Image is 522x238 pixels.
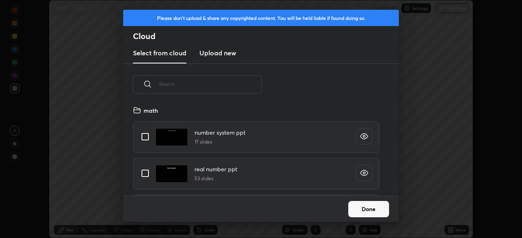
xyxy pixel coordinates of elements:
h4: math [144,106,158,115]
h4: real number ppt [195,165,237,173]
h4: number system ppt [195,128,246,137]
button: Done [348,201,389,217]
h3: Upload new [199,48,236,58]
h5: 17 slides [195,138,246,146]
div: grid [123,103,389,196]
img: 16823978807Q9TJJ.pdf [155,128,188,146]
h2: Cloud [133,31,399,41]
h3: Select from cloud [133,48,186,58]
div: Please don't upload & share any copyrighted content. You will be held liable if found doing so. [123,10,399,26]
h5: 53 slides [195,175,237,182]
img: 1682397890W4UMS0.pdf [155,165,188,183]
input: Search [159,67,262,101]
